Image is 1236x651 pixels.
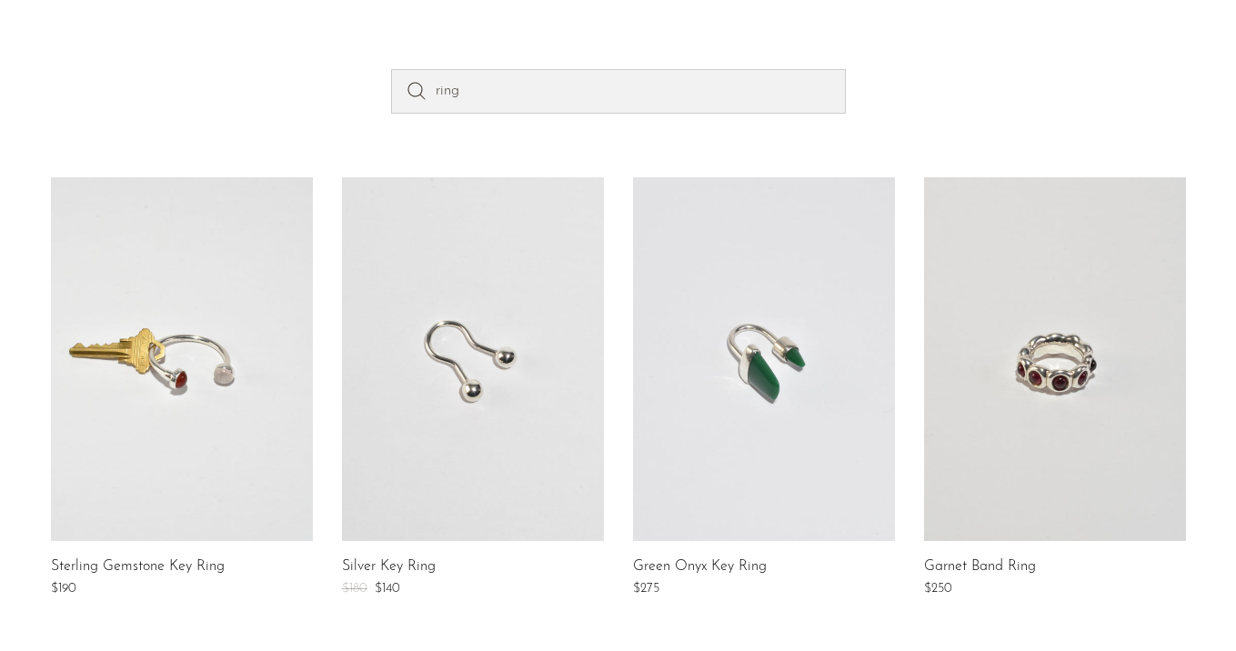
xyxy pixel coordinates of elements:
input: Perform a search [391,69,846,113]
a: Garnet Band Ring [924,559,1036,576]
span: $250 [924,582,952,596]
span: $140 [375,582,400,596]
a: Sterling Gemstone Key Ring [51,559,225,576]
a: Silver Key Ring [342,559,436,576]
span: $180 [342,582,367,596]
span: $190 [51,582,76,596]
a: Green Onyx Key Ring [633,559,767,576]
span: $275 [633,582,659,596]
